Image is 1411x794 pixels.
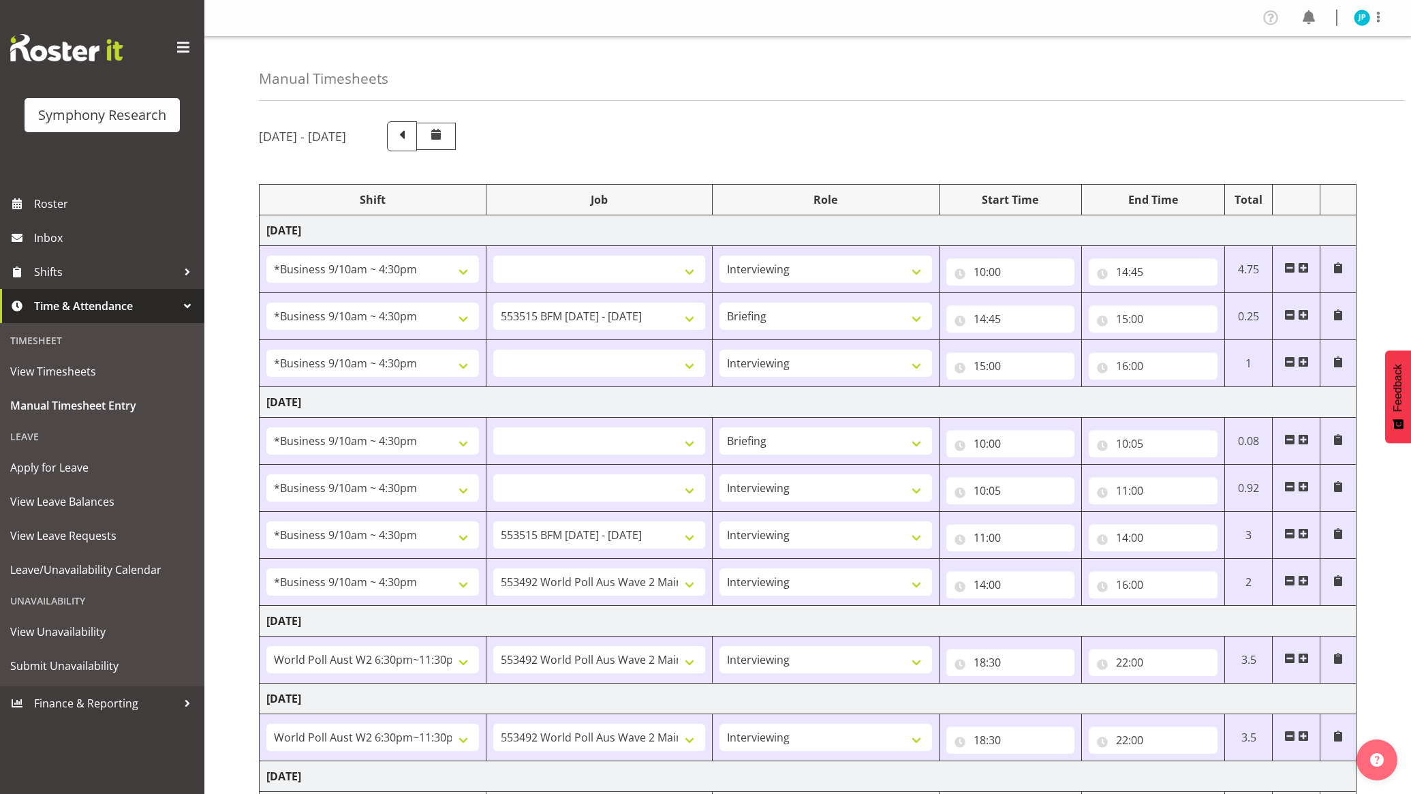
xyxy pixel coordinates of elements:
[10,34,123,61] img: Rosterit website logo
[10,491,194,512] span: View Leave Balances
[10,361,194,382] span: View Timesheets
[34,228,198,248] span: Inbox
[719,192,932,208] div: Role
[1225,293,1273,340] td: 0.25
[1225,465,1273,512] td: 0.92
[1089,524,1218,551] input: Click to select...
[10,395,194,416] span: Manual Timesheet Entry
[3,326,201,354] div: Timesheet
[259,71,388,87] h4: Manual Timesheets
[1225,512,1273,559] td: 3
[493,192,706,208] div: Job
[34,262,177,282] span: Shifts
[1225,246,1273,293] td: 4.75
[34,194,198,214] span: Roster
[946,305,1075,333] input: Click to select...
[3,423,201,451] div: Leave
[260,684,1356,714] td: [DATE]
[1392,364,1404,412] span: Feedback
[1225,714,1273,761] td: 3.5
[266,192,479,208] div: Shift
[1232,192,1265,208] div: Total
[1370,753,1384,767] img: help-xxl-2.png
[3,519,201,553] a: View Leave Requests
[1089,571,1218,598] input: Click to select...
[946,571,1075,598] input: Click to select...
[3,451,201,485] a: Apply for Leave
[1225,559,1273,606] td: 2
[34,296,177,316] span: Time & Attendance
[1089,649,1218,676] input: Click to select...
[946,258,1075,286] input: Click to select...
[1225,637,1273,684] td: 3.5
[946,649,1075,676] input: Click to select...
[1089,727,1218,754] input: Click to select...
[260,387,1356,418] td: [DATE]
[3,485,201,519] a: View Leave Balances
[1225,340,1273,387] td: 1
[3,553,201,587] a: Leave/Unavailability Calendar
[946,352,1075,380] input: Click to select...
[1354,10,1370,26] img: jake-pringle11873.jpg
[1089,258,1218,286] input: Click to select...
[3,615,201,649] a: View Unavailability
[946,727,1075,754] input: Click to select...
[946,477,1075,504] input: Click to select...
[3,388,201,423] a: Manual Timesheet Entry
[10,622,194,642] span: View Unavailability
[10,457,194,478] span: Apply for Leave
[3,587,201,615] div: Unavailability
[1089,305,1218,333] input: Click to select...
[38,105,166,125] div: Symphony Research
[1385,350,1411,443] button: Feedback - Show survey
[946,524,1075,551] input: Click to select...
[259,129,346,144] h5: [DATE] - [DATE]
[1089,352,1218,380] input: Click to select...
[946,192,1075,208] div: Start Time
[260,215,1356,246] td: [DATE]
[1089,430,1218,457] input: Click to select...
[1089,192,1218,208] div: End Time
[946,430,1075,457] input: Click to select...
[34,693,177,714] span: Finance & Reporting
[260,761,1356,792] td: [DATE]
[1089,477,1218,504] input: Click to select...
[1225,418,1273,465] td: 0.08
[3,649,201,683] a: Submit Unavailability
[10,525,194,546] span: View Leave Requests
[3,354,201,388] a: View Timesheets
[10,656,194,676] span: Submit Unavailability
[260,606,1356,637] td: [DATE]
[10,560,194,580] span: Leave/Unavailability Calendar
